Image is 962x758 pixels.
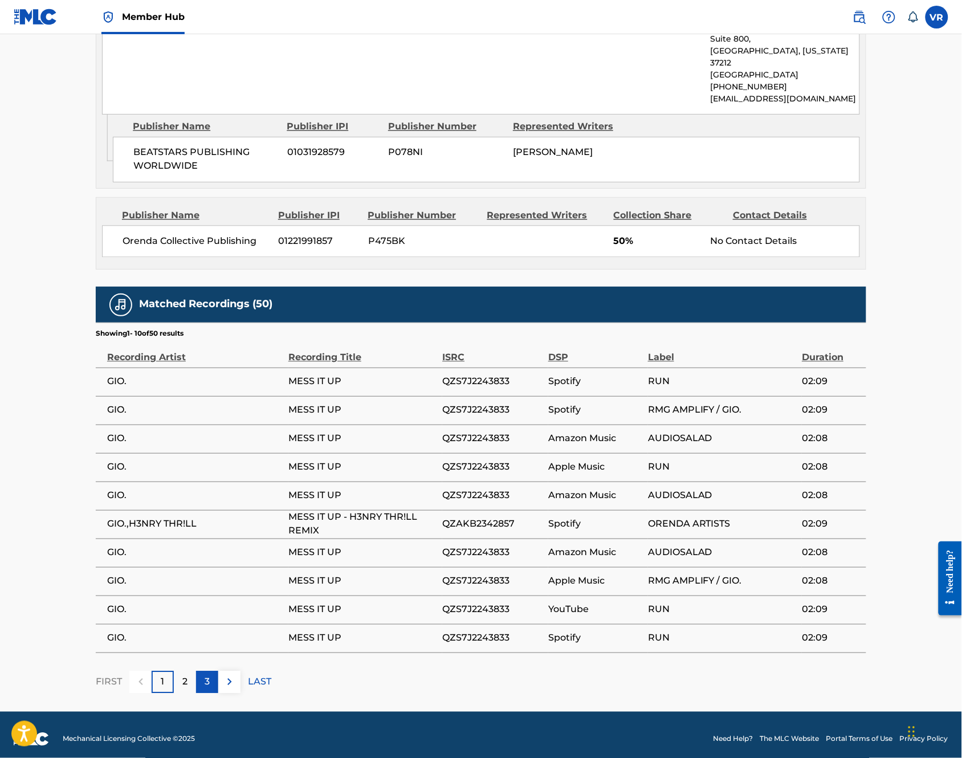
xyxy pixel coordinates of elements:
p: [EMAIL_ADDRESS][DOMAIN_NAME] [711,93,859,105]
div: Contact Details [733,209,843,223]
span: 02:08 [802,489,861,503]
img: help [882,10,896,24]
span: GIO. [107,460,283,474]
span: 02:09 [802,517,861,531]
span: QZS7J2243833 [442,432,543,446]
span: Spotify [548,517,642,531]
span: 01221991857 [279,235,360,248]
span: P078NI [388,146,504,160]
span: AUDIOSALAD [648,432,796,446]
span: MESS IT UP [288,460,437,474]
span: MESS IT UP [288,546,437,560]
span: Member Hub [122,10,185,23]
span: GIO. [107,404,283,417]
span: GIO.,H3NRY THR!LL [107,517,283,531]
span: QZAKB2342857 [442,517,543,531]
span: MESS IT UP [288,574,437,588]
h5: Matched Recordings (50) [139,298,272,311]
p: 3 [205,675,210,689]
span: QZS7J2243833 [442,489,543,503]
span: ORENDA ARTISTS [648,517,796,531]
img: Matched Recordings [114,298,128,312]
span: 02:09 [802,631,861,645]
span: 02:09 [802,603,861,617]
div: Publisher Name [133,120,278,134]
span: Spotify [548,375,642,389]
img: right [223,675,237,689]
div: Collection Share [614,209,724,223]
span: QZS7J2243833 [442,546,543,560]
span: GIO. [107,603,283,617]
span: Amazon Music [548,546,642,560]
span: 02:09 [802,375,861,389]
div: Notifications [907,11,919,23]
span: YouTube [548,603,642,617]
span: RMG AMPLIFY / GIO. [648,404,796,417]
img: MLC Logo [14,9,58,25]
span: MESS IT UP [288,404,437,417]
a: Public Search [848,6,871,28]
div: Publisher Number [388,120,504,134]
span: MESS IT UP [288,631,437,645]
p: 1 [161,675,165,689]
span: MESS IT UP [288,432,437,446]
iframe: Chat Widget [905,703,962,758]
span: Apple Music [548,574,642,588]
span: 50% [614,235,702,248]
span: Amazon Music [548,489,642,503]
span: P475BK [368,235,479,248]
div: DSP [548,339,642,365]
img: search [853,10,866,24]
iframe: Resource Center [930,533,962,625]
span: AUDIOSALAD [648,489,796,503]
span: GIO. [107,546,283,560]
div: Publisher IPI [287,120,380,134]
div: Duration [802,339,861,365]
p: FIRST [96,675,122,689]
a: Privacy Policy [900,734,948,744]
span: Apple Music [548,460,642,474]
span: MESS IT UP [288,603,437,617]
span: RUN [648,631,796,645]
span: Orenda Collective Publishing [123,235,270,248]
span: GIO. [107,375,283,389]
span: Amazon Music [548,432,642,446]
p: Showing 1 - 10 of 50 results [96,329,184,339]
span: 02:08 [802,574,861,588]
div: Publisher IPI [278,209,359,223]
span: GIO. [107,489,283,503]
p: [GEOGRAPHIC_DATA] [711,70,859,81]
div: Publisher Name [122,209,270,223]
div: Represented Writers [513,120,629,134]
span: 02:08 [802,546,861,560]
a: Portal Terms of Use [826,734,893,744]
span: GIO. [107,631,283,645]
span: Spotify [548,404,642,417]
p: [GEOGRAPHIC_DATA], [US_STATE] 37212 [711,46,859,70]
p: 2 [182,675,187,689]
span: QZS7J2243833 [442,375,543,389]
span: MESS IT UP [288,375,437,389]
span: AUDIOSALAD [648,546,796,560]
div: Drag [908,715,915,749]
span: MESS IT UP [288,489,437,503]
span: [PERSON_NAME] [513,147,593,158]
img: Top Rightsholder [101,10,115,24]
div: Publisher Number [368,209,478,223]
span: Mechanical Licensing Collective © 2025 [63,734,195,744]
p: [PHONE_NUMBER] [711,81,859,93]
span: 02:08 [802,432,861,446]
span: BEATSTARS PUBLISHING WORLDWIDE [133,146,279,173]
span: RMG AMPLIFY / GIO. [648,574,796,588]
div: Help [878,6,900,28]
div: Recording Title [288,339,437,365]
span: QZS7J2243833 [442,631,543,645]
span: Spotify [548,631,642,645]
div: ISRC [442,339,543,365]
span: QZS7J2243833 [442,603,543,617]
span: RUN [648,460,796,474]
span: 02:08 [802,460,861,474]
span: RUN [648,375,796,389]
